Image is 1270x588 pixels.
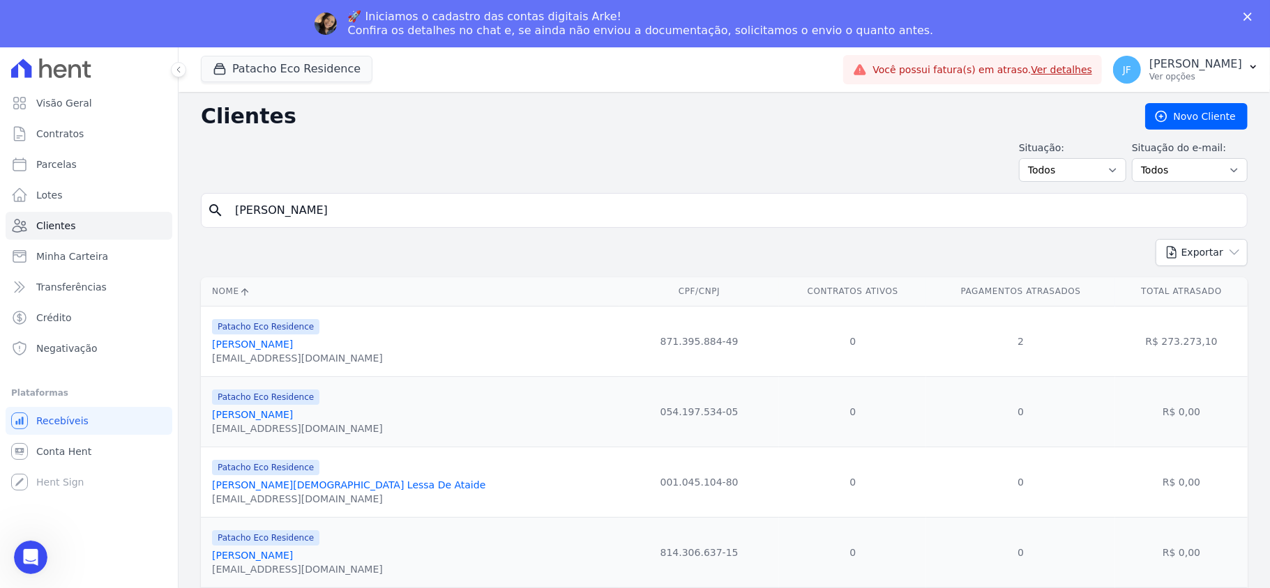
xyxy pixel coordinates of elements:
[212,562,383,576] div: [EMAIL_ADDRESS][DOMAIN_NAME]
[315,13,337,35] img: Profile image for Adriane
[6,242,172,270] a: Minha Carteira
[212,421,383,435] div: [EMAIL_ADDRESS][DOMAIN_NAME]
[1031,64,1093,75] a: Ver detalhes
[36,127,84,141] span: Contratos
[6,438,172,465] a: Conta Hent
[872,63,1092,77] span: Você possui fatura(s) em atraso.
[6,89,172,117] a: Visão Geral
[1243,13,1257,21] div: Fechar
[779,306,926,376] td: 0
[348,10,934,38] div: 🚀 Iniciamos o cadastro das contas digitais Arke! Confira os detalhes no chat e, se ainda não envi...
[36,341,98,355] span: Negativação
[619,306,780,376] td: 871.395.884-49
[36,219,75,233] span: Clientes
[201,277,619,306] th: Nome
[201,56,372,82] button: Patacho Eco Residence
[212,550,293,561] a: [PERSON_NAME]
[6,407,172,435] a: Recebíveis
[6,181,172,209] a: Lotes
[1145,103,1248,130] a: Novo Cliente
[6,334,172,362] a: Negativação
[212,319,319,334] span: Patacho Eco Residence
[1115,277,1248,306] th: Total Atrasado
[212,460,319,475] span: Patacho Eco Residence
[1115,447,1248,517] td: R$ 0,00
[36,96,92,110] span: Visão Geral
[36,280,107,294] span: Transferências
[1123,65,1131,75] span: JF
[779,277,926,306] th: Contratos Ativos
[212,351,383,365] div: [EMAIL_ADDRESS][DOMAIN_NAME]
[1149,57,1242,71] p: [PERSON_NAME]
[619,376,780,447] td: 054.197.534-05
[212,530,319,546] span: Patacho Eco Residence
[6,150,172,178] a: Parcelas
[1132,141,1248,155] label: Situação do e-mail:
[212,339,293,350] a: [PERSON_NAME]
[1156,239,1248,266] button: Exportar
[1115,376,1248,447] td: R$ 0,00
[779,447,926,517] td: 0
[11,385,167,401] div: Plataformas
[6,273,172,301] a: Transferências
[619,447,780,517] td: 001.045.104-80
[212,492,485,506] div: [EMAIL_ADDRESS][DOMAIN_NAME]
[619,277,780,306] th: CPF/CNPJ
[36,157,77,171] span: Parcelas
[227,196,1241,224] input: Buscar por nome, CPF ou e-mail
[36,249,108,263] span: Minha Carteira
[926,376,1115,447] td: 0
[36,444,91,458] span: Conta Hent
[212,409,293,420] a: [PERSON_NAME]
[779,376,926,447] td: 0
[212,479,485,490] a: [PERSON_NAME][DEMOGRAPHIC_DATA] Lessa De Ataide
[926,306,1115,376] td: 2
[6,120,172,148] a: Contratos
[6,304,172,332] a: Crédito
[619,517,780,587] td: 814.306.637-15
[926,517,1115,587] td: 0
[779,517,926,587] td: 0
[36,414,89,428] span: Recebíveis
[1115,306,1248,376] td: R$ 273.273,10
[36,188,63,202] span: Lotes
[201,104,1123,129] h2: Clientes
[926,277,1115,306] th: Pagamentos Atrasados
[1149,71,1242,82] p: Ver opções
[14,541,47,574] iframe: Intercom live chat
[1115,517,1248,587] td: R$ 0,00
[212,389,319,405] span: Patacho Eco Residence
[1102,50,1270,89] button: JF [PERSON_NAME] Ver opções
[36,311,72,325] span: Crédito
[6,212,172,240] a: Clientes
[207,202,224,219] i: search
[926,447,1115,517] td: 0
[1019,141,1126,155] label: Situação:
